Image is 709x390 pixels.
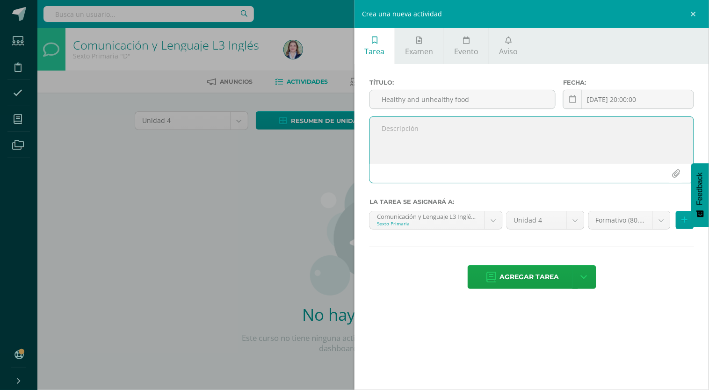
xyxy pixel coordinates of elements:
div: Comunicación y Lenguaje L3 Inglés 'D' [377,211,477,220]
span: Tarea [365,46,385,57]
a: Aviso [489,28,528,64]
a: Formativo (80.0%) [589,211,670,229]
span: Formativo (80.0%) [596,211,645,229]
a: Tarea [354,28,395,64]
a: Comunicación y Lenguaje L3 Inglés 'D'Sexto Primaria [370,211,502,229]
span: Agregar tarea [500,266,559,289]
label: La tarea se asignará a: [369,198,694,205]
span: Aviso [499,46,518,57]
span: Unidad 4 [514,211,560,229]
span: Feedback [696,173,704,205]
label: Fecha: [563,79,694,86]
a: Examen [395,28,443,64]
a: Evento [444,28,488,64]
input: Título [370,90,555,108]
span: Examen [405,46,434,57]
input: Fecha de entrega [564,90,694,108]
button: Feedback - Mostrar encuesta [691,163,709,227]
span: Evento [454,46,478,57]
label: Título: [369,79,556,86]
div: Sexto Primaria [377,220,477,227]
a: Unidad 4 [507,211,585,229]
